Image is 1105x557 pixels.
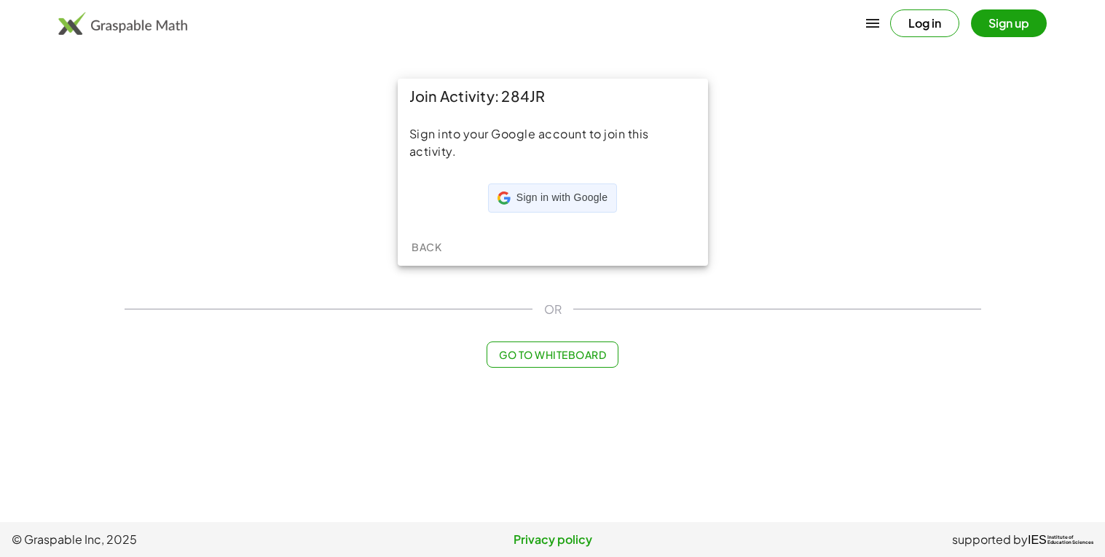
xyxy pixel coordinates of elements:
[412,240,441,253] span: Back
[1047,535,1093,545] span: Institute of Education Sciences
[487,341,618,368] button: Go to Whiteboard
[516,191,607,205] span: Sign in with Google
[372,531,733,548] a: Privacy policy
[971,9,1047,37] button: Sign up
[499,348,606,361] span: Go to Whiteboard
[952,531,1028,548] span: supported by
[398,79,708,114] div: Join Activity: 284JR
[544,301,562,318] span: OR
[1028,533,1047,547] span: IES
[1028,531,1093,548] a: IESInstitute ofEducation Sciences
[404,234,450,260] button: Back
[488,183,617,213] div: Sign in with Google
[890,9,959,37] button: Log in
[409,125,696,160] div: Sign into your Google account to join this activity.
[12,531,372,548] span: © Graspable Inc, 2025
